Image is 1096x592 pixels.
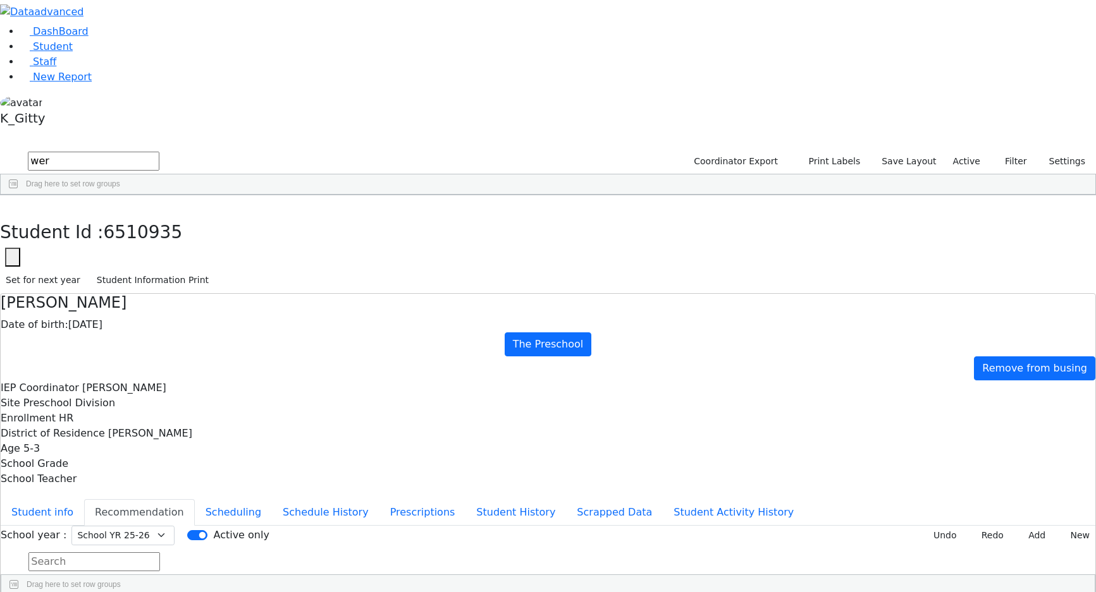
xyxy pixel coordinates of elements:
[59,412,73,424] span: HR
[686,152,784,171] button: Coordinator Export
[1,456,68,471] label: School Grade
[1,317,1095,332] div: [DATE]
[968,526,1009,545] button: Redo
[23,442,40,454] span: 5-3
[28,552,160,571] input: Search
[33,56,56,68] span: Staff
[982,362,1087,374] span: Remove from busing
[1,528,66,543] label: School year :
[379,499,466,526] button: Prescriptions
[20,71,92,83] a: New Report
[108,427,192,439] span: [PERSON_NAME]
[1,426,105,441] label: District of Residence
[28,152,159,171] input: Search
[272,499,379,526] button: Schedule History
[988,152,1033,171] button: Filter
[82,382,166,394] span: [PERSON_NAME]
[104,222,183,243] span: 6510935
[1,396,20,411] label: Site
[947,152,986,171] label: Active
[91,270,214,290] button: Student Information Print
[920,526,963,545] button: Undo
[876,152,942,171] button: Save Layout
[1,499,84,526] button: Student info
[505,332,592,356] a: The Preschool
[974,356,1095,380] a: Remove from busing
[33,71,92,83] span: New Report
[1,380,79,396] label: IEP Coordinator
[33,25,89,37] span: DashBoard
[213,528,269,543] label: Active only
[1,294,1095,312] h4: [PERSON_NAME]
[33,40,73,52] span: Student
[465,499,566,526] button: Student History
[1,471,77,486] label: School Teacher
[84,499,195,526] button: Recommendation
[663,499,804,526] button: Student Activity History
[26,179,120,188] span: Drag here to set row groups
[566,499,663,526] button: Scrapped Data
[20,25,89,37] a: DashBoard
[20,40,73,52] a: Student
[1014,526,1051,545] button: Add
[27,580,121,589] span: Drag here to set row groups
[1033,152,1091,171] button: Settings
[23,397,115,409] span: Preschool Division
[1,411,56,426] label: Enrollment
[1056,526,1095,545] button: New
[1,441,20,456] label: Age
[794,152,866,171] button: Print Labels
[20,56,56,68] a: Staff
[195,499,272,526] button: Scheduling
[1,317,68,332] label: Date of birth:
